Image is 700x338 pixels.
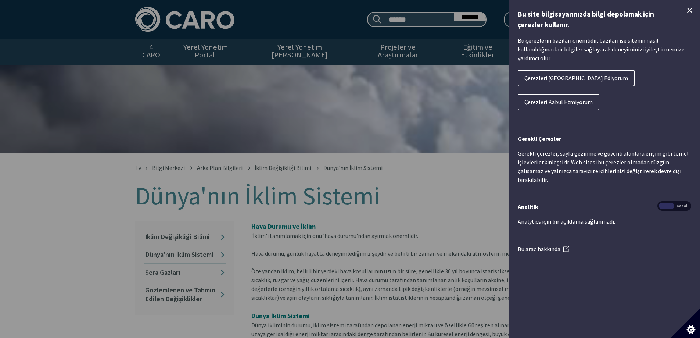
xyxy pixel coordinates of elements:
font: Bu çerezlerin bazıları önemlidir, bazıları ise sitenin nasıl kullanıldığına dair bilgiler sağlaya... [518,37,685,62]
font: Çerezleri Kabul Etmiyorum [524,98,593,106]
font: Bu site bilgisayarınızda bilgi depolamak için çerezler kullanır. [518,10,654,29]
font: Gerekli çerezler, sayfa gezinme ve güvenli alanlara erişim gibi temel işlevleri etkinleştirir. We... [518,150,689,184]
button: Çerez tercihlerini ayarlayın [671,309,700,338]
font: Analitik [518,203,538,210]
font: Çerezleri [GEOGRAPHIC_DATA] Ediyorum [524,74,628,82]
font: Bu araç hakkında [518,245,560,253]
button: Çerez Kontrolünü Kapat [685,6,694,15]
button: Çerezleri [GEOGRAPHIC_DATA] Ediyorum [518,70,635,86]
a: Bu araç hakkında [518,245,569,253]
button: Çerezleri Kabul Etmiyorum [518,94,599,110]
font: Gerekli Çerezler [518,135,561,142]
font: Kapalı [676,203,688,208]
font: Analytics için bir açıklama sağlanmadı. [518,218,615,225]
